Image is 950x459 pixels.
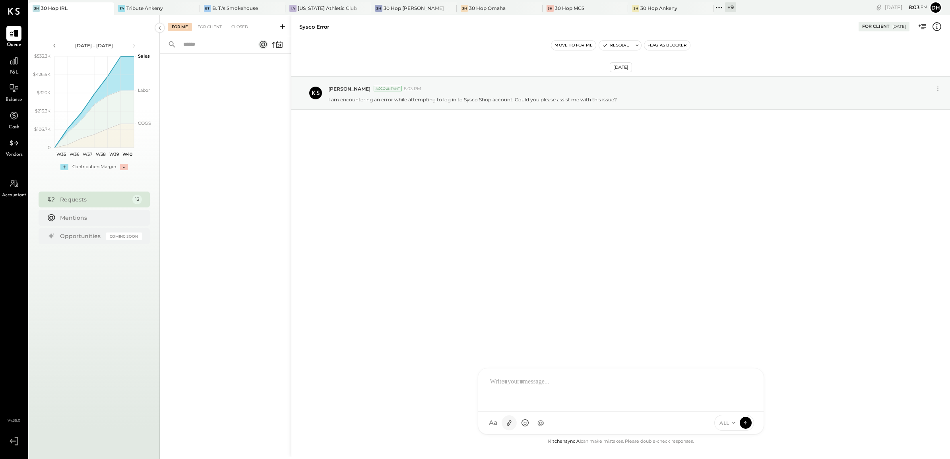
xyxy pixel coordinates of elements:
[929,1,942,14] button: Dh
[126,5,163,12] div: Tribute Ankeny
[60,196,128,203] div: Requests
[644,41,690,50] button: Flag as Blocker
[34,53,50,59] text: $533.3K
[289,5,297,12] div: IA
[109,151,119,157] text: W39
[33,72,50,77] text: $426.6K
[469,5,506,12] div: 30 Hop Omaha
[0,26,27,49] a: Queue
[404,86,421,92] span: 8:03 PM
[862,23,890,30] div: For Client
[212,5,258,12] div: B. T.'s Smokehouse
[599,41,632,50] button: Resolve
[486,416,500,430] button: Aa
[60,232,102,240] div: Opportunities
[640,5,677,12] div: 30 Hop Ankeny
[41,5,68,12] div: 30 Hop IRL
[0,53,27,76] a: P&L
[96,151,106,157] text: W38
[632,5,639,12] div: 3H
[33,5,40,12] div: 3H
[610,62,632,72] div: [DATE]
[10,69,19,76] span: P&L
[298,5,357,12] div: [US_STATE] Athletic Club
[56,151,66,157] text: W35
[194,23,226,31] div: For Client
[168,23,192,31] div: For Me
[83,151,92,157] text: W37
[375,5,382,12] div: 3H
[547,5,554,12] div: 3H
[725,2,736,12] div: + 9
[72,164,116,170] div: Contribution Margin
[2,192,26,199] span: Accountant
[885,4,927,11] div: [DATE]
[60,214,138,222] div: Mentions
[328,85,370,92] span: [PERSON_NAME]
[7,42,21,49] span: Queue
[120,164,128,170] div: -
[227,23,252,31] div: Closed
[555,5,584,12] div: 30 Hop MGS
[0,176,27,199] a: Accountant
[60,42,128,49] div: [DATE] - [DATE]
[34,126,50,132] text: $106.7K
[0,108,27,131] a: Cash
[37,90,50,95] text: $320K
[719,420,729,426] span: ALL
[9,124,19,131] span: Cash
[106,232,142,240] div: Coming Soon
[299,23,329,31] div: Sysco error
[138,53,150,59] text: Sales
[534,416,548,430] button: @
[875,3,883,12] div: copy link
[118,5,125,12] div: TA
[892,24,906,29] div: [DATE]
[138,87,150,93] text: Labor
[328,96,617,103] p: I am encountering an error while attempting to log in to Sysco Shop account. Could you please ass...
[0,81,27,104] a: Balance
[494,419,498,427] span: a
[60,164,68,170] div: +
[0,136,27,159] a: Vendors
[35,108,50,114] text: $213.3K
[48,145,50,150] text: 0
[6,97,22,104] span: Balance
[69,151,79,157] text: W36
[138,120,151,126] text: COGS
[6,151,23,159] span: Vendors
[461,5,468,12] div: 3H
[132,195,142,204] div: 13
[551,41,596,50] button: Move to for me
[122,151,132,157] text: W40
[537,419,544,427] span: @
[204,5,211,12] div: BT
[384,5,445,12] div: 30 Hop [PERSON_NAME] Summit
[374,86,402,91] div: Accountant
